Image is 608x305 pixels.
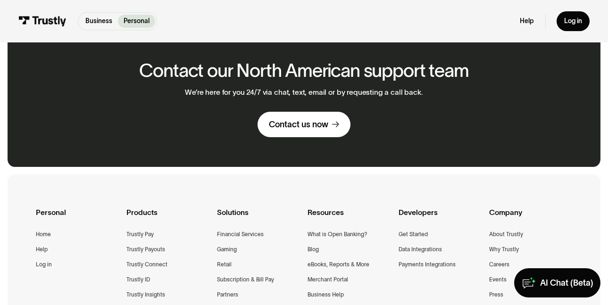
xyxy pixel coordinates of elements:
img: Trustly Logo [18,16,67,26]
a: What is Open Banking? [308,230,367,239]
a: Trustly Insights [126,290,165,299]
a: About Trustly [489,230,523,239]
div: Resources [308,206,391,230]
a: Press [489,290,503,299]
a: Business Help [308,290,344,299]
a: Events [489,275,507,284]
a: Why Trustly [489,245,519,254]
a: Retail [217,260,232,269]
p: Business [85,16,112,26]
a: Help [36,245,48,254]
a: eBooks, Reports & More [308,260,369,269]
a: Help [520,17,534,25]
div: Personal [36,206,119,230]
a: AI Chat (Beta) [514,268,601,298]
a: Personal [118,15,155,28]
div: Developers [399,206,482,230]
a: Business [80,15,118,28]
a: Trustly Payouts [126,245,165,254]
a: Merchant Portal [308,275,348,284]
a: Log in [557,11,589,31]
a: Data Integrations [399,245,442,254]
p: Personal [124,16,150,26]
a: Home [36,230,51,239]
div: AI Chat (Beta) [540,278,593,289]
a: Subscription & Bill Pay [217,275,274,284]
div: Solutions [217,206,300,230]
a: Log in [36,260,52,269]
a: Payments Integrations [399,260,456,269]
a: Get Started [399,230,428,239]
a: Trustly Pay [126,230,154,239]
a: Careers [489,260,509,269]
div: Contact us now [269,119,328,130]
h2: Contact our North American support team [139,60,468,81]
a: Trustly ID [126,275,150,284]
a: Contact us now [258,112,350,137]
a: Partners [217,290,238,299]
a: Gaming [217,245,237,254]
div: Company [489,206,572,230]
a: Blog [308,245,319,254]
a: Financial Services [217,230,264,239]
a: Trustly Connect [126,260,167,269]
div: Log in [564,17,582,25]
div: Products [126,206,209,230]
p: We’re here for you 24/7 via chat, text, email or by requesting a call back. [185,88,423,97]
